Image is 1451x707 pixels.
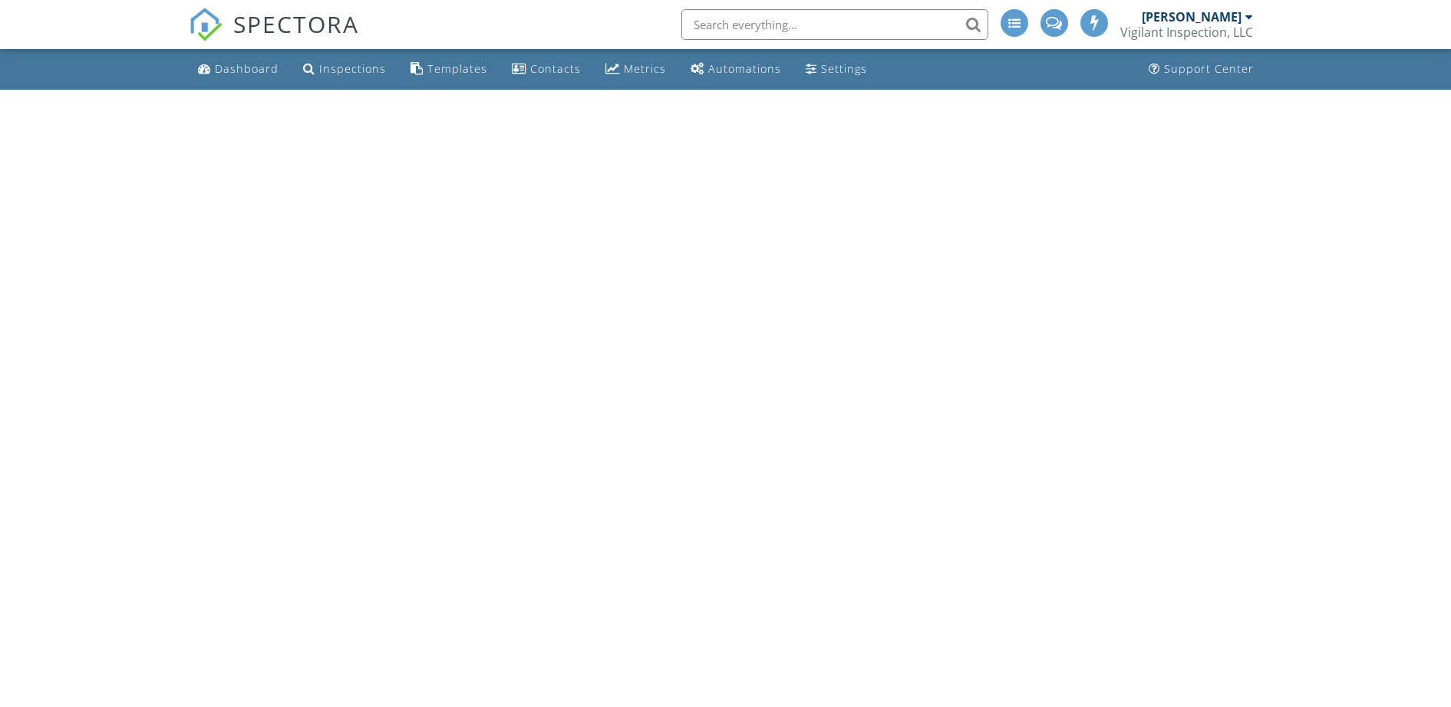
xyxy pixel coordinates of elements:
[189,8,223,41] img: The Best Home Inspection Software - Spectora
[1164,61,1254,76] div: Support Center
[708,61,781,76] div: Automations
[319,61,386,76] div: Inspections
[681,9,988,40] input: Search everything...
[1143,55,1260,84] a: Support Center
[800,55,873,84] a: Settings
[404,55,493,84] a: Templates
[427,61,487,76] div: Templates
[684,55,787,84] a: Automations (Advanced)
[599,55,672,84] a: Metrics
[530,61,581,76] div: Contacts
[1120,25,1253,40] div: Vigilant Inspection, LLC
[506,55,587,84] a: Contacts
[233,8,359,40] span: SPECTORA
[821,61,867,76] div: Settings
[624,61,666,76] div: Metrics
[1142,9,1242,25] div: [PERSON_NAME]
[215,61,279,76] div: Dashboard
[297,55,392,84] a: Inspections
[189,21,359,53] a: SPECTORA
[192,55,285,84] a: Dashboard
